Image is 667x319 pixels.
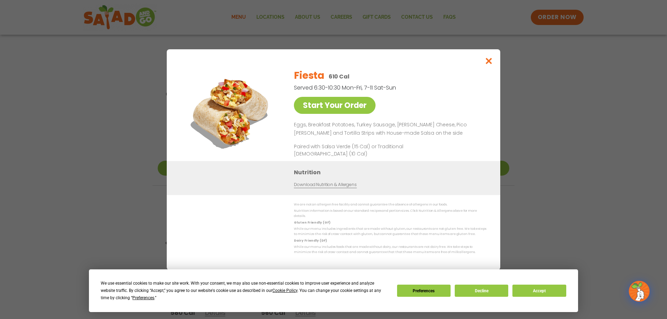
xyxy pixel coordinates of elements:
[101,280,388,302] div: We use essential cookies to make our site work. With your consent, we may also use non-essential ...
[294,244,486,255] p: While our menu includes foods that are made without dairy, our restaurants are not dairy free. We...
[182,63,280,160] img: Featured product photo for Fiesta
[272,288,297,293] span: Cookie Policy
[478,49,500,73] button: Close modal
[294,202,486,207] p: We are not an allergen free facility and cannot guarantee the absence of allergens in our foods.
[329,72,349,81] p: 610 Cal
[294,68,324,83] h2: Fiesta
[397,285,451,297] button: Preferences
[132,295,154,300] span: Preferences
[294,121,484,137] p: Eggs, Breakfast Potatoes, Turkey Sausage, [PERSON_NAME] Cheese, Pico [PERSON_NAME] and Tortilla S...
[89,269,578,312] div: Cookie Consent Prompt
[294,226,486,237] p: While our menu includes ingredients that are made without gluten, our restaurants are not gluten ...
[294,238,327,242] strong: Dairy Friendly (DF)
[294,181,356,188] a: Download Nutrition & Allergens
[294,220,330,224] strong: Gluten Friendly (GF)
[294,97,376,114] a: Start Your Order
[294,83,450,92] p: Served 6:30-10:30 Mon-Fri, 7-11 Sat-Sun
[455,285,508,297] button: Decline
[512,285,566,297] button: Accept
[629,282,649,301] img: wpChatIcon
[294,143,422,157] p: Paired with Salsa Verde (15 Cal) or Traditional [DEMOGRAPHIC_DATA] (10 Cal)
[294,168,490,176] h3: Nutrition
[294,208,486,219] p: Nutrition information is based on our standard recipes and portion sizes. Click Nutrition & Aller...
